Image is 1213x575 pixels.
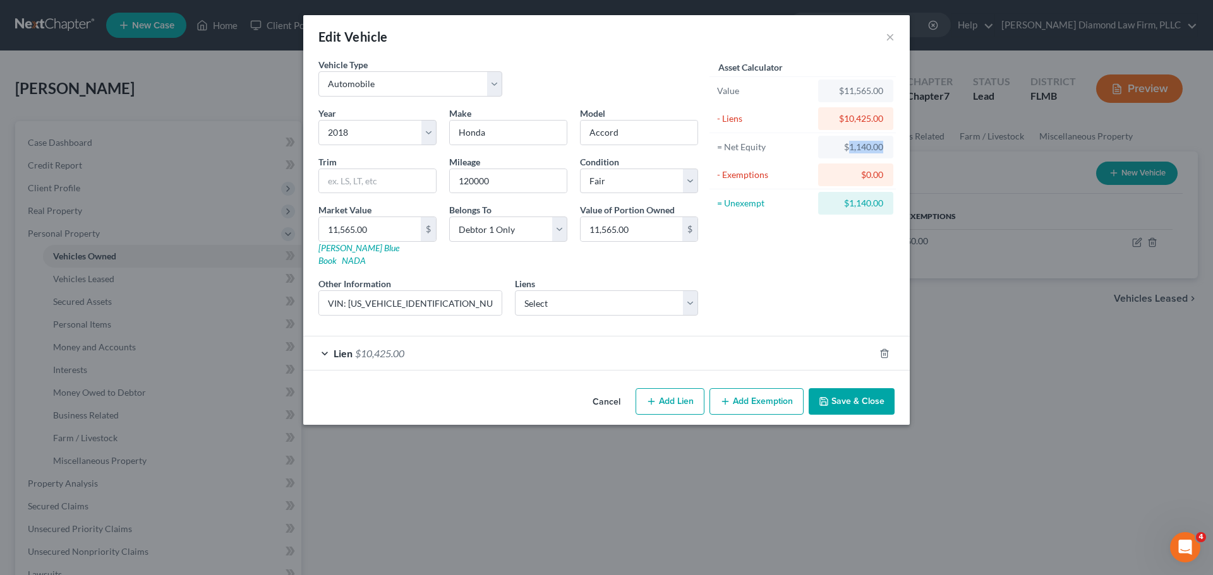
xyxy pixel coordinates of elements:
[318,107,336,120] label: Year
[319,169,436,193] input: ex. LS, LT, etc
[449,108,471,119] span: Make
[828,141,883,153] div: $1,140.00
[318,203,371,216] label: Market Value
[318,155,337,169] label: Trim
[709,388,804,415] button: Add Exemption
[580,107,605,120] label: Model
[717,169,812,181] div: - Exemptions
[828,169,883,181] div: $0.00
[515,277,535,290] label: Liens
[334,347,353,359] span: Lien
[450,121,567,145] input: ex. Nissan
[318,277,391,290] label: Other Information
[580,155,619,169] label: Condition
[828,85,883,97] div: $11,565.00
[318,58,368,71] label: Vehicle Type
[636,388,704,415] button: Add Lien
[1170,532,1200,562] iframe: Intercom live chat
[809,388,895,415] button: Save & Close
[682,217,697,241] div: $
[828,112,883,125] div: $10,425.00
[828,197,883,210] div: $1,140.00
[421,217,436,241] div: $
[449,155,480,169] label: Mileage
[319,291,502,315] input: (optional)
[318,28,388,45] div: Edit Vehicle
[717,141,812,153] div: = Net Equity
[718,61,783,74] label: Asset Calculator
[886,29,895,44] button: ×
[319,217,421,241] input: 0.00
[449,205,492,215] span: Belongs To
[717,112,812,125] div: - Liens
[1196,532,1206,542] span: 4
[581,121,697,145] input: ex. Altima
[355,347,404,359] span: $10,425.00
[582,389,631,415] button: Cancel
[581,217,682,241] input: 0.00
[717,197,812,210] div: = Unexempt
[580,203,675,216] label: Value of Portion Owned
[318,242,399,266] a: [PERSON_NAME] Blue Book
[450,169,567,193] input: --
[342,255,366,266] a: NADA
[717,85,812,97] div: Value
